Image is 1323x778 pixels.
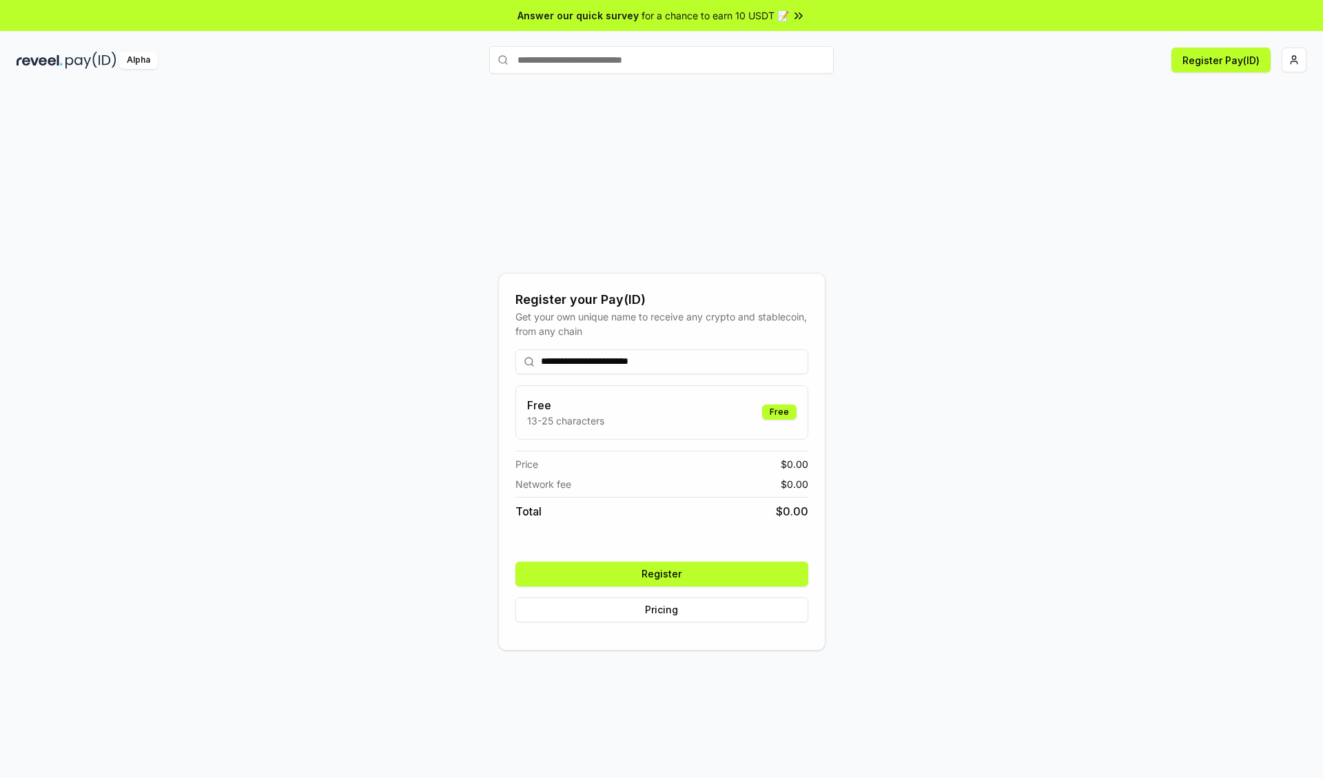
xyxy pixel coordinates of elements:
[65,52,116,69] img: pay_id
[515,477,571,491] span: Network fee
[119,52,158,69] div: Alpha
[515,597,808,622] button: Pricing
[17,52,63,69] img: reveel_dark
[527,413,604,428] p: 13-25 characters
[517,8,639,23] span: Answer our quick survey
[515,309,808,338] div: Get your own unique name to receive any crypto and stablecoin, from any chain
[781,457,808,471] span: $ 0.00
[515,457,538,471] span: Price
[781,477,808,491] span: $ 0.00
[527,397,604,413] h3: Free
[642,8,789,23] span: for a chance to earn 10 USDT 📝
[515,562,808,586] button: Register
[515,503,542,520] span: Total
[762,405,797,420] div: Free
[515,290,808,309] div: Register your Pay(ID)
[1171,48,1271,72] button: Register Pay(ID)
[776,503,808,520] span: $ 0.00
